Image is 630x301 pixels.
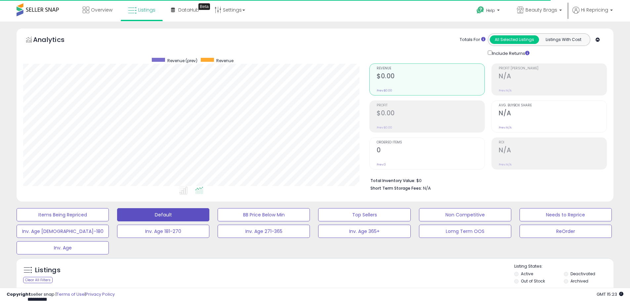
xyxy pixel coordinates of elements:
small: Prev: N/A [499,126,512,130]
label: Archived [570,278,588,284]
span: Overview [91,7,112,13]
strong: Copyright [7,291,31,297]
h2: N/A [499,146,607,155]
i: Get Help [476,6,484,14]
span: Avg. Buybox Share [499,104,607,107]
button: ReOrder [520,225,612,238]
button: Needs to Reprice [520,208,612,221]
a: Help [471,1,506,21]
li: $0 [370,176,602,184]
b: Short Term Storage Fees: [370,185,422,191]
span: Profit [PERSON_NAME] [499,67,607,70]
a: Hi Repricing [572,7,613,21]
div: Include Returns [483,49,537,57]
h2: $0.00 [377,72,484,81]
h2: N/A [499,109,607,118]
span: Beauty Brags [525,7,557,13]
h5: Analytics [33,35,77,46]
button: Inv. Age 365+ [318,225,410,238]
h2: $0.00 [377,109,484,118]
span: Hi Repricing [581,7,608,13]
span: Ordered Items [377,141,484,144]
button: Listings With Cost [539,35,588,44]
h2: N/A [499,72,607,81]
button: Inv. Age 271-365 [218,225,310,238]
span: Revenue (prev) [167,58,197,63]
span: 2025-09-15 15:23 GMT [597,291,623,297]
button: Default [117,208,209,221]
button: Inv. Age [17,241,109,254]
span: Profit [377,104,484,107]
a: Terms of Use [57,291,85,297]
h2: 0 [377,146,484,155]
label: Active [521,271,533,277]
small: Prev: N/A [499,163,512,167]
button: Top Sellers [318,208,410,221]
div: seller snap | | [7,291,115,298]
button: Inv. Age [DEMOGRAPHIC_DATA]-180 [17,225,109,238]
small: Prev: N/A [499,89,512,93]
span: DataHub [178,7,199,13]
div: Clear All Filters [23,277,53,283]
div: Totals For [460,37,485,43]
label: Out of Stock [521,278,545,284]
button: Items Being Repriced [17,208,109,221]
div: Tooltip anchor [198,3,210,10]
span: Listings [138,7,155,13]
span: N/A [423,185,431,191]
a: Privacy Policy [86,291,115,297]
h5: Listings [35,266,61,275]
button: Lomg Term OOS [419,225,511,238]
span: Help [486,8,495,13]
button: Inv. Age 181-270 [117,225,209,238]
small: Prev: $0.00 [377,126,392,130]
p: Listing States: [514,263,613,270]
label: Deactivated [570,271,595,277]
span: ROI [499,141,607,144]
span: Revenue [216,58,233,63]
button: BB Price Below Min [218,208,310,221]
button: All Selected Listings [490,35,539,44]
small: Prev: $0.00 [377,89,392,93]
small: Prev: 0 [377,163,386,167]
span: Revenue [377,67,484,70]
b: Total Inventory Value: [370,178,415,183]
button: Non Competitive [419,208,511,221]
